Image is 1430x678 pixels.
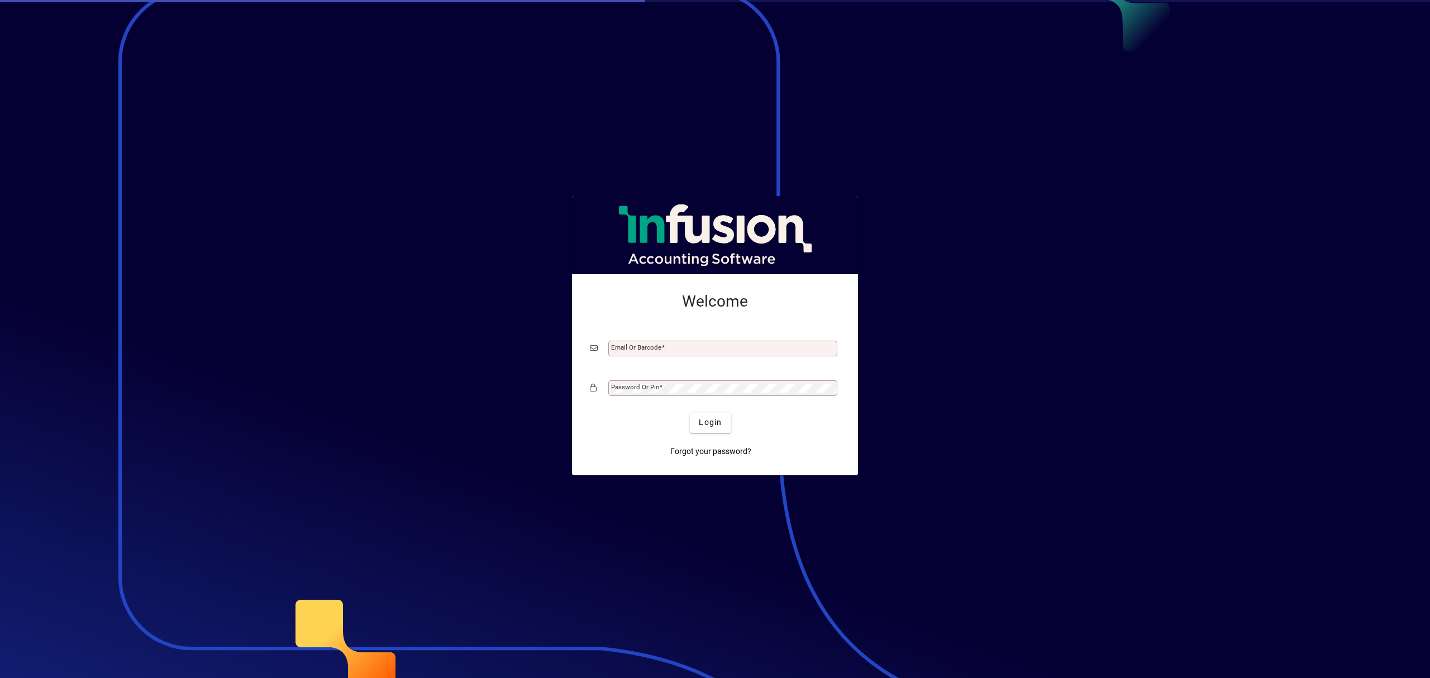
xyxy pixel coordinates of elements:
[690,413,731,433] button: Login
[611,343,661,351] mat-label: Email or Barcode
[611,383,659,391] mat-label: Password or Pin
[590,292,840,311] h2: Welcome
[666,442,756,462] a: Forgot your password?
[670,446,751,457] span: Forgot your password?
[699,417,722,428] span: Login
